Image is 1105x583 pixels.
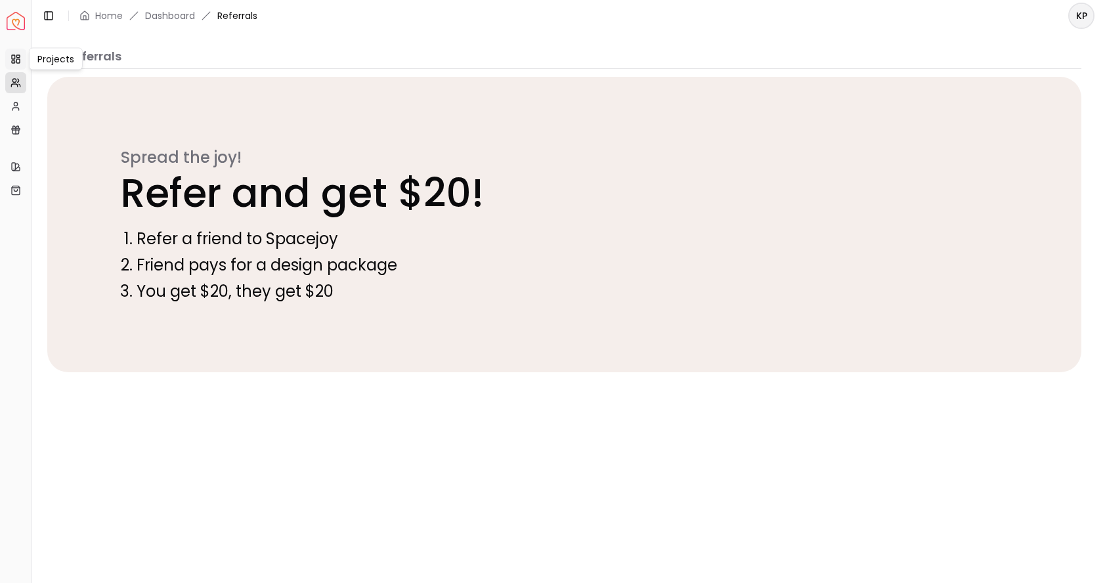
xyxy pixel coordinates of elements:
li: You get $20, they get $20 [137,281,536,302]
p: Refer and get $20! [121,173,536,213]
a: Home [95,9,123,22]
p: Spread the joy! [121,147,536,168]
p: My Referrals [47,47,1081,66]
li: Refer a friend to Spacejoy [137,228,536,249]
a: Spacejoy [7,12,25,30]
nav: breadcrumb [79,9,257,22]
img: Spacejoy Logo [7,12,25,30]
li: Friend pays for a design package [137,255,536,276]
span: Referrals [217,9,257,22]
button: KP [1068,3,1094,29]
div: Projects [29,48,83,70]
span: KP [1070,4,1093,28]
img: Referral callout [573,119,1029,330]
a: Dashboard [145,9,195,22]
